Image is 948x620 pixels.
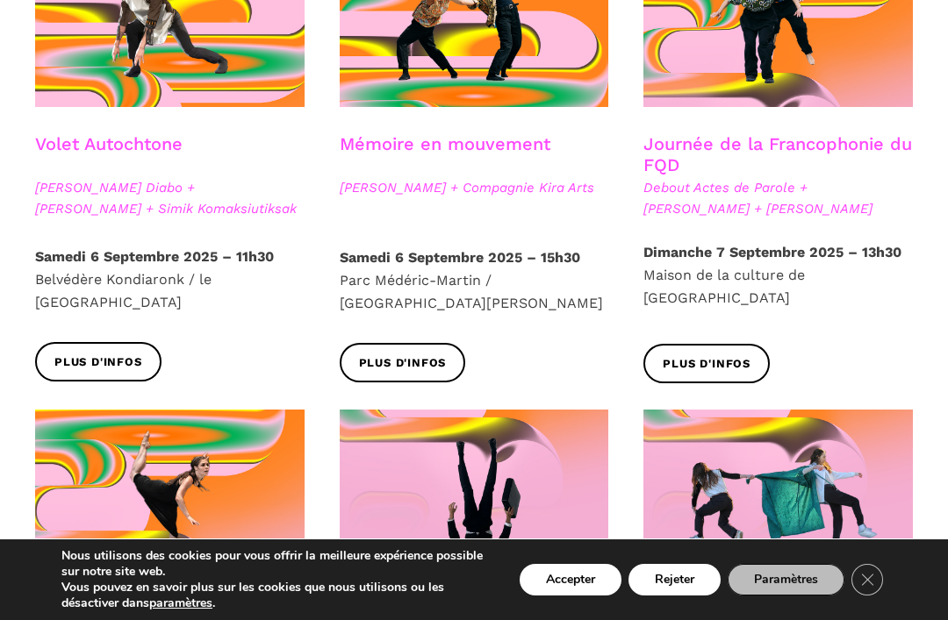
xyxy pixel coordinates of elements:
button: paramètres [149,595,212,611]
a: Journée de la Francophonie du FQD [643,133,912,175]
span: [PERSON_NAME] Diabo + [PERSON_NAME] + Simik Komaksiutiksak [35,177,305,219]
span: Plus d'infos [359,354,447,373]
strong: Samedi 6 Septembre 2025 – 11h30 [35,248,274,265]
a: Mémoire en mouvement [340,133,550,154]
span: Plus d'infos [54,353,142,372]
a: Plus d'infos [35,342,162,381]
span: [PERSON_NAME] + Compagnie Kira Arts [340,177,609,198]
p: Maison de la culture de [GEOGRAPHIC_DATA] [643,241,913,309]
button: Rejeter [628,564,721,595]
a: Volet Autochtone [35,133,183,154]
button: Paramètres [728,564,844,595]
strong: Dimanche 7 Septembre 2025 – 13h30 [643,244,901,260]
p: Vous pouvez en savoir plus sur les cookies que nous utilisons ou les désactiver dans . [61,580,488,611]
button: Accepter [520,564,621,595]
p: Parc Médéric-Martin / [GEOGRAPHIC_DATA][PERSON_NAME] [340,246,609,314]
a: Plus d'infos [643,344,770,383]
span: Debout Actes de Parole + [PERSON_NAME] + [PERSON_NAME] [643,177,913,219]
a: Plus d'infos [340,343,466,382]
p: Belvédère Kondiaronk / le [GEOGRAPHIC_DATA] [35,246,305,313]
strong: Samedi 6 Septembre 2025 – 15h30 [340,249,580,266]
p: Nous utilisons des cookies pour vous offrir la meilleure expérience possible sur notre site web. [61,548,488,580]
button: Close GDPR Cookie Banner [851,564,883,595]
span: Plus d'infos [663,355,750,374]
